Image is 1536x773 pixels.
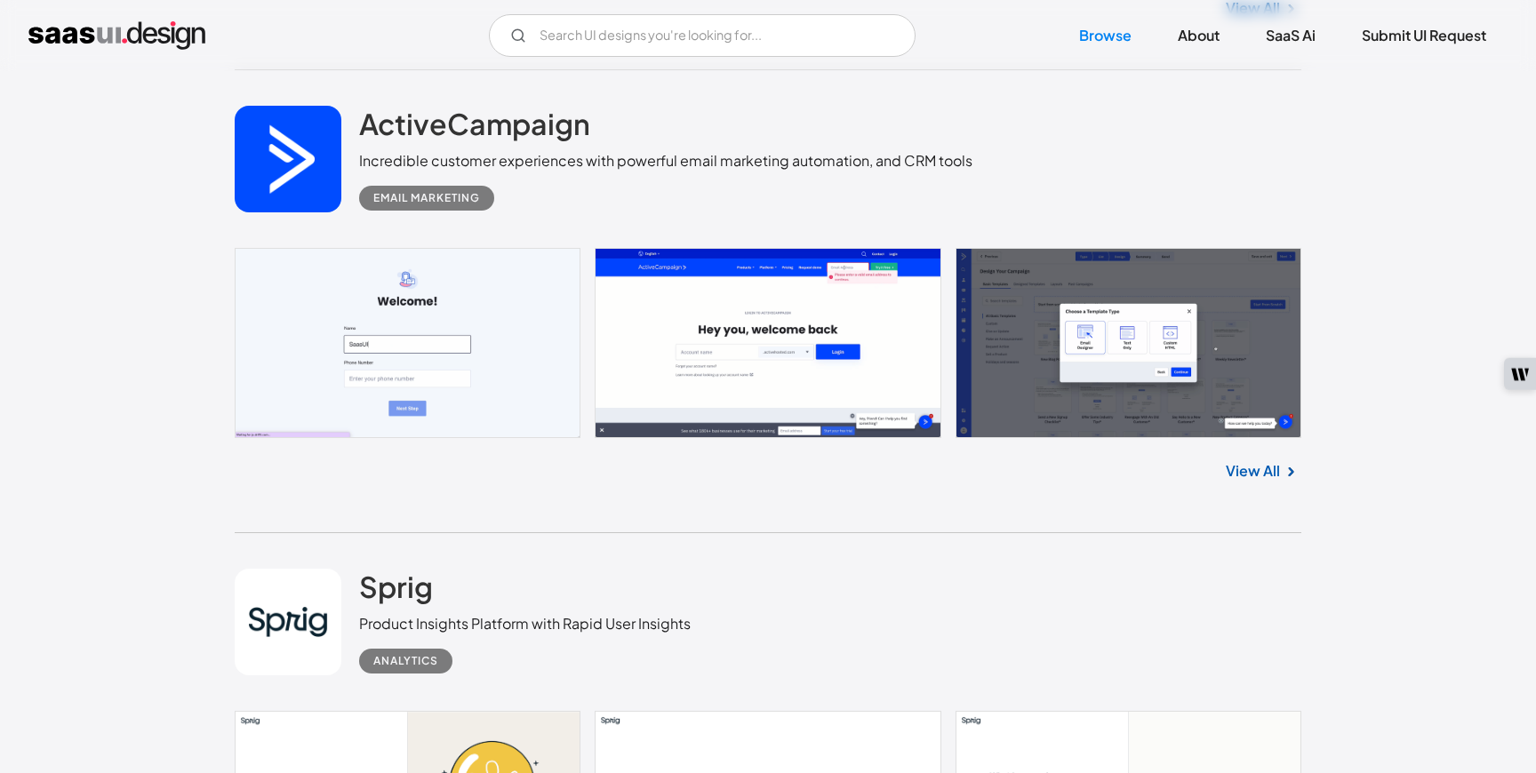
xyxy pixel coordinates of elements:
[28,21,205,50] a: home
[489,14,916,57] input: Search UI designs you're looking for...
[359,569,433,604] h2: Sprig
[359,106,590,150] a: ActiveCampaign
[1244,16,1337,55] a: SaaS Ai
[1156,16,1241,55] a: About
[359,106,590,141] h2: ActiveCampaign
[489,14,916,57] form: Email Form
[1340,16,1508,55] a: Submit UI Request
[373,187,480,209] div: Email Marketing
[359,150,972,171] div: Incredible customer experiences with powerful email marketing automation, and CRM tools
[1226,460,1280,482] a: View All
[359,569,433,613] a: Sprig
[373,650,438,672] div: Analytics
[1058,16,1153,55] a: Browse
[359,613,691,634] div: Product Insights Platform with Rapid User Insights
